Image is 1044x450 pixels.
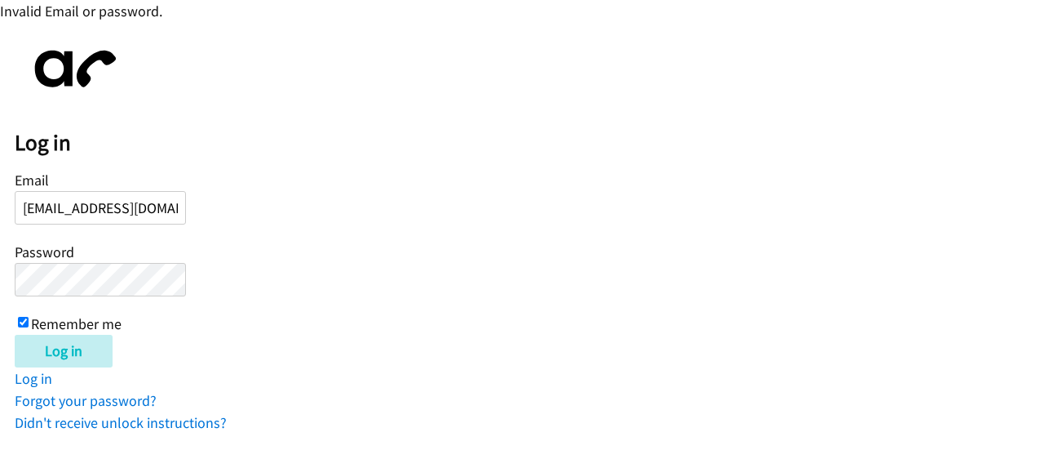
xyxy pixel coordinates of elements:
[15,129,1044,157] h2: Log in
[15,391,157,410] a: Forgot your password?
[15,243,74,261] label: Password
[15,335,113,368] input: Log in
[15,37,129,101] img: aphone-8a226864a2ddd6a5e75d1ebefc011f4aa8f32683c2d82f3fb0802fe031f96514.svg
[15,413,227,432] a: Didn't receive unlock instructions?
[15,171,49,189] label: Email
[15,369,52,388] a: Log in
[31,314,122,333] label: Remember me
